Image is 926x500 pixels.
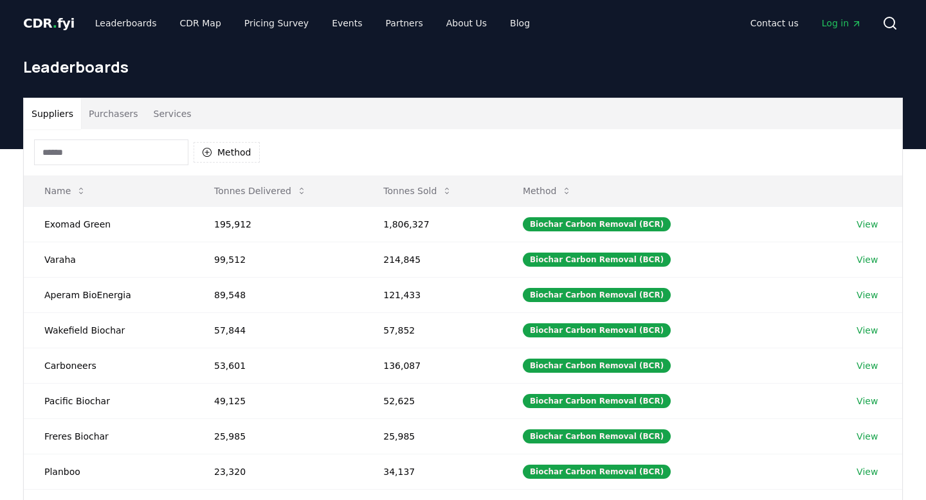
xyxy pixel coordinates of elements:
[24,206,194,242] td: Exomad Green
[523,217,671,231] div: Biochar Carbon Removal (BCR)
[24,348,194,383] td: Carboneers
[363,418,502,454] td: 25,985
[204,178,317,204] button: Tonnes Delivered
[363,277,502,312] td: 121,433
[857,324,878,337] a: View
[24,418,194,454] td: Freres Biochar
[523,323,671,337] div: Biochar Carbon Removal (BCR)
[500,12,540,35] a: Blog
[822,17,862,30] span: Log in
[523,253,671,267] div: Biochar Carbon Removal (BCR)
[53,15,57,31] span: .
[857,289,878,301] a: View
[523,465,671,479] div: Biochar Carbon Removal (BCR)
[24,277,194,312] td: Aperam BioEnergia
[85,12,540,35] nav: Main
[523,359,671,373] div: Biochar Carbon Removal (BCR)
[436,12,497,35] a: About Us
[23,57,903,77] h1: Leaderboards
[194,383,363,418] td: 49,125
[857,253,878,266] a: View
[234,12,319,35] a: Pricing Survey
[194,348,363,383] td: 53,601
[857,465,878,478] a: View
[363,348,502,383] td: 136,087
[24,98,81,129] button: Suppliers
[194,242,363,277] td: 99,512
[523,394,671,408] div: Biochar Carbon Removal (BCR)
[146,98,199,129] button: Services
[363,312,502,348] td: 57,852
[376,12,433,35] a: Partners
[740,12,872,35] nav: Main
[34,178,96,204] button: Name
[81,98,146,129] button: Purchasers
[23,15,75,31] span: CDR fyi
[24,454,194,489] td: Planboo
[170,12,232,35] a: CDR Map
[363,383,502,418] td: 52,625
[23,14,75,32] a: CDR.fyi
[523,429,671,443] div: Biochar Carbon Removal (BCR)
[194,418,363,454] td: 25,985
[24,383,194,418] td: Pacific Biochar
[85,12,167,35] a: Leaderboards
[740,12,809,35] a: Contact us
[857,359,878,372] a: View
[857,430,878,443] a: View
[523,288,671,302] div: Biochar Carbon Removal (BCR)
[194,206,363,242] td: 195,912
[194,277,363,312] td: 89,548
[322,12,372,35] a: Events
[812,12,872,35] a: Log in
[363,454,502,489] td: 34,137
[513,178,583,204] button: Method
[363,242,502,277] td: 214,845
[363,206,502,242] td: 1,806,327
[857,395,878,407] a: View
[194,142,260,163] button: Method
[194,454,363,489] td: 23,320
[24,312,194,348] td: Wakefield Biochar
[194,312,363,348] td: 57,844
[857,218,878,231] a: View
[24,242,194,277] td: Varaha
[373,178,462,204] button: Tonnes Sold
